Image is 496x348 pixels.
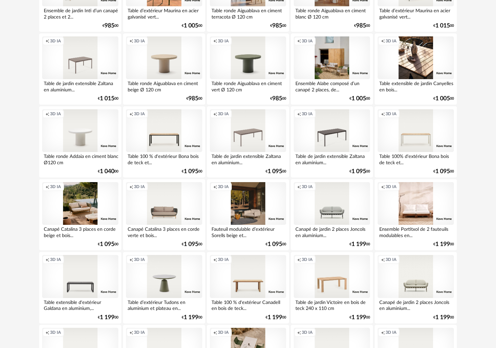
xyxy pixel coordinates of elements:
[294,79,370,92] div: Ensemble Alabe composé d’un canapé 2 places, de...
[50,38,61,44] span: 3D IA
[375,252,457,323] a: Creation icon 3D IA Canapé de jardin 2 places Joncols en aluminium... €1 19900
[349,315,370,320] div: € 00
[188,96,198,101] span: 985
[123,179,205,251] a: Creation icon 3D IA Canapé Catalina 3 places en corde verte et bois... €1 09500
[351,242,366,247] span: 1 199
[207,252,289,323] a: Creation icon 3D IA Table 100 % d'extérieur Canadell en bois de teck... €1 19900
[213,257,217,262] span: Creation icon
[378,152,454,165] div: Table 100% d'extérieur Bona bois de teck et...
[182,24,202,28] div: € 00
[98,96,118,101] div: € 00
[386,330,397,335] span: 3D IA
[186,96,202,101] div: € 00
[297,257,301,262] span: Creation icon
[435,24,450,28] span: 1 015
[184,24,198,28] span: 1 005
[302,111,313,117] span: 3D IA
[126,79,202,92] div: Table ronde Aiguablava en ciment beige Ø 120 cm
[291,106,373,178] a: Creation icon 3D IA Table de jardin extensible Zaltana en aluminium... €1 09500
[210,225,286,238] div: Fauteuil modulable d’extérieur Sorells beige et...
[291,33,373,105] a: Creation icon 3D IA Ensemble Alabe composé d’un canapé 2 places, de... €1 00500
[39,33,121,105] a: Creation icon 3D IA Table de jardin extensible Zaltana en aluminium... €1 01500
[98,315,118,320] div: € 00
[294,298,370,311] div: Table de jardin Victoire en bois de teck 240 x 110 cm
[123,106,205,178] a: Creation icon 3D IA Table 100 % d'extérieur Bona bois de teck et... €1 09500
[302,257,313,262] span: 3D IA
[213,38,217,44] span: Creation icon
[39,252,121,323] a: Creation icon 3D IA Table extensible d'extérieur Galdana en aluminium,... €1 19900
[129,111,133,117] span: Creation icon
[272,24,282,28] span: 985
[349,169,370,174] div: € 00
[126,6,202,20] div: Table d’extérieur Maurina en acier galvanisé vert...
[356,24,366,28] span: 985
[381,257,385,262] span: Creation icon
[386,111,397,117] span: 3D IA
[42,79,118,92] div: Table de jardin extensible Zaltana en aluminium...
[375,179,457,251] a: Creation icon 3D IA Ensemble Portitxol de 2 fauteuils modulables en... €1 19900
[294,152,370,165] div: Table de jardin extensible Zaltana en aluminium...
[351,96,366,101] span: 1 005
[45,38,49,44] span: Creation icon
[182,315,202,320] div: € 00
[268,315,282,320] span: 1 199
[386,38,397,44] span: 3D IA
[218,38,229,44] span: 3D IA
[184,242,198,247] span: 1 095
[207,106,289,178] a: Creation icon 3D IA Table de jardin extensible Zaltana en aluminium... €1 09500
[129,330,133,335] span: Creation icon
[134,184,145,189] span: 3D IA
[270,96,286,101] div: € 00
[218,330,229,335] span: 3D IA
[294,6,370,20] div: Table ronde Aiguablava en ciment blanc Ø 120 cm
[213,111,217,117] span: Creation icon
[42,298,118,311] div: Table extensible d'extérieur Galdana en aluminium,...
[45,184,49,189] span: Creation icon
[381,38,385,44] span: Creation icon
[302,38,313,44] span: 3D IA
[351,315,366,320] span: 1 199
[45,257,49,262] span: Creation icon
[126,152,202,165] div: Table 100 % d'extérieur Bona bois de teck et...
[218,111,229,117] span: 3D IA
[272,96,282,101] span: 985
[378,298,454,311] div: Canapé de jardin 2 places Joncols en aluminium...
[433,169,454,174] div: € 00
[104,24,114,28] span: 985
[184,169,198,174] span: 1 095
[294,225,370,238] div: Canapé de jardin 2 places Joncols en aluminium...
[39,179,121,251] a: Creation icon 3D IA Canapé Catalina 3 places en corde beige et bois... €1 09500
[129,38,133,44] span: Creation icon
[50,111,61,117] span: 3D IA
[134,38,145,44] span: 3D IA
[50,330,61,335] span: 3D IA
[349,96,370,101] div: € 00
[435,169,450,174] span: 1 095
[102,24,118,28] div: € 00
[129,257,133,262] span: Creation icon
[354,24,370,28] div: € 00
[123,252,205,323] a: Creation icon 3D IA Table d’extérieur Tudons en aluminium et plateau en... €1 19900
[375,33,457,105] a: Creation icon 3D IA Table extensible de jardin Canyelles en bois... €1 00500
[45,111,49,117] span: Creation icon
[123,33,205,105] a: Creation icon 3D IA Table ronde Aiguablava en ciment beige Ø 120 cm €98500
[210,6,286,20] div: Table ronde Aiguablava en ciment terracota Ø 120 cm
[39,106,121,178] a: Creation icon 3D IA Table ronde Addaia en ciment blanc Ø120 cm €1 04000
[349,242,370,247] div: € 00
[210,152,286,165] div: Table de jardin extensible Zaltana en aluminium...
[218,257,229,262] span: 3D IA
[378,79,454,92] div: Table extensible de jardin Canyelles en bois...
[297,38,301,44] span: Creation icon
[100,169,114,174] span: 1 040
[126,298,202,311] div: Table d’extérieur Tudons en aluminium et plateau en...
[297,111,301,117] span: Creation icon
[42,152,118,165] div: Table ronde Addaia en ciment blanc Ø120 cm
[266,169,286,174] div: € 00
[134,330,145,335] span: 3D IA
[100,315,114,320] span: 1 199
[50,184,61,189] span: 3D IA
[266,315,286,320] div: € 00
[134,111,145,117] span: 3D IA
[297,184,301,189] span: Creation icon
[435,315,450,320] span: 1 199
